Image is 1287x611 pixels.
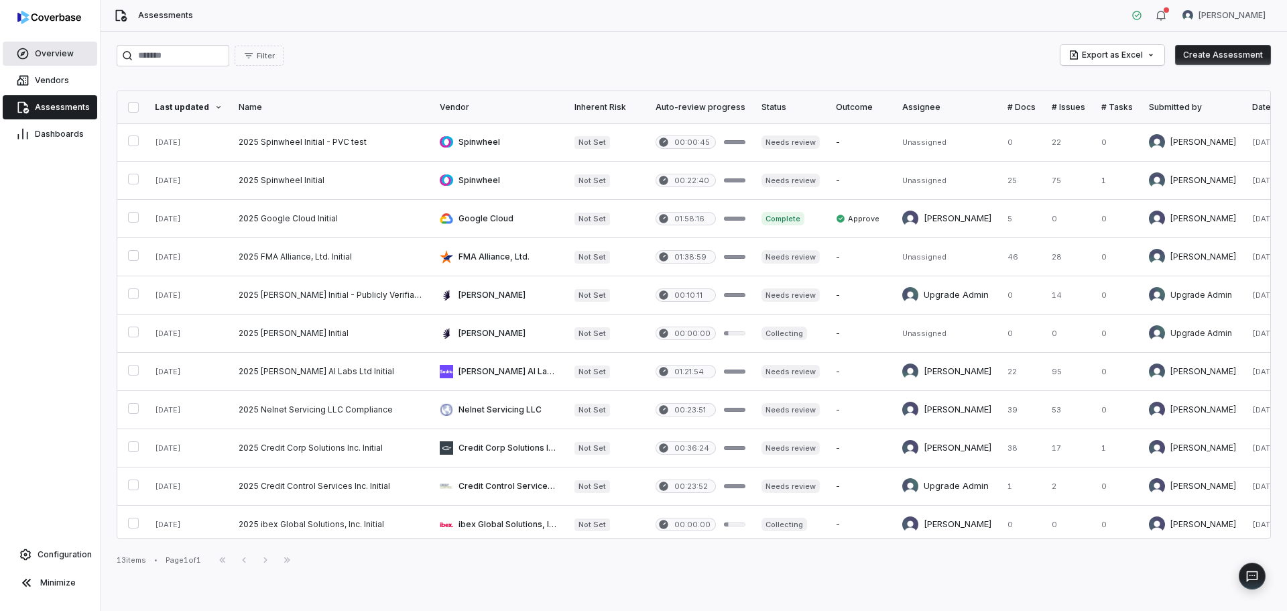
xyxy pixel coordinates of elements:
a: Dashboards [3,122,97,146]
span: Configuration [38,549,92,560]
div: Submitted by [1149,102,1236,113]
img: Upgrade Admin avatar [902,478,918,494]
img: Dani Vattuone avatar [1149,172,1165,188]
button: Minimize [5,569,95,596]
img: Emily Spong avatar [1149,478,1165,494]
img: Upgrade Admin avatar [902,287,918,303]
td: - [828,353,894,391]
a: Assessments [3,95,97,119]
div: 13 items [117,555,146,565]
img: Emily Spong avatar [902,440,918,456]
span: Minimize [40,577,76,588]
div: • [154,555,158,565]
img: Dani Vattuone avatar [1149,364,1165,380]
div: Last updated [155,102,223,113]
span: Assessments [138,10,193,21]
img: Emily Spong avatar [1149,211,1165,227]
a: Configuration [5,543,95,567]
span: Dashboards [35,129,84,140]
span: Filter [257,51,275,61]
img: Dani Vattuone avatar [1149,249,1165,265]
td: - [828,276,894,315]
span: Overview [35,48,74,59]
img: Emily Spong avatar [902,402,918,418]
td: - [828,123,894,162]
img: Emily Spong avatar [902,211,918,227]
button: Export as Excel [1060,45,1164,65]
td: - [828,429,894,467]
img: Dani Vattuone avatar [1149,134,1165,150]
td: - [828,467,894,506]
button: Dani Vattuone avatar[PERSON_NAME] [1174,5,1274,25]
button: Filter [235,46,284,66]
div: # Docs [1007,102,1036,113]
img: Coverbase logo [17,11,81,24]
div: # Issues [1052,102,1085,113]
a: Overview [3,42,97,66]
div: Status [761,102,820,113]
div: Auto-review progress [656,102,745,113]
div: # Tasks [1101,102,1133,113]
td: - [828,238,894,276]
div: Page 1 of 1 [166,555,201,565]
td: - [828,506,894,544]
img: Dani Vattuone avatar [1182,10,1193,21]
img: Emily Spong avatar [902,516,918,533]
img: Upgrade Admin avatar [1149,325,1165,341]
span: Vendors [35,75,69,86]
img: Emily Spong avatar [1149,440,1165,456]
img: Upgrade Admin avatar [1149,287,1165,303]
div: Assignee [902,102,991,113]
td: - [828,391,894,429]
img: Dani Vattuone avatar [902,364,918,380]
div: Name [239,102,424,113]
td: - [828,315,894,353]
img: Emily Spong avatar [1149,402,1165,418]
div: Outcome [836,102,886,113]
div: Inherent Risk [574,102,639,113]
div: Vendor [440,102,558,113]
button: Create Assessment [1175,45,1271,65]
img: Emily Spong avatar [1149,516,1165,533]
a: Vendors [3,68,97,93]
span: Assessments [35,102,90,113]
span: [PERSON_NAME] [1199,10,1266,21]
td: - [828,162,894,200]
